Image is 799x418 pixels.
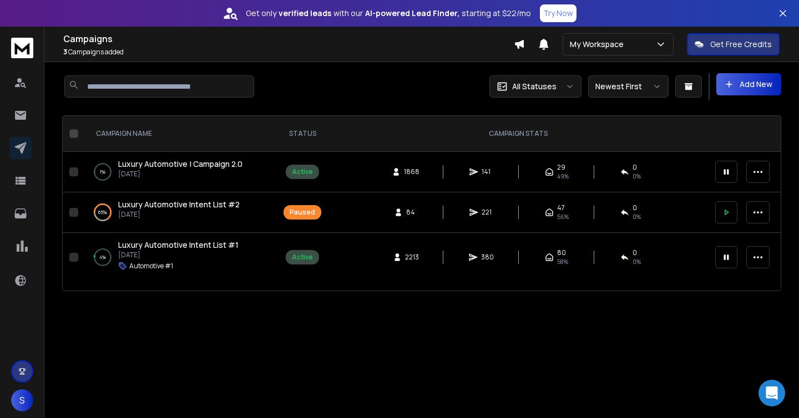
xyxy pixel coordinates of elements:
[543,8,573,19] p: Try Now
[482,167,493,176] span: 141
[129,262,173,271] p: Automotive #1
[118,199,240,210] a: Luxury Automotive Intent List #2
[512,81,557,92] p: All Statuses
[406,208,417,217] span: 84
[292,253,313,262] div: Active
[328,116,709,152] th: CAMPAIGN STATS
[687,33,780,55] button: Get Free Credits
[118,210,240,219] p: [DATE]
[11,389,33,411] button: S
[277,116,328,152] th: STATUS
[633,172,641,181] span: 0 %
[100,166,105,177] p: 1 %
[63,47,67,57] span: 3
[63,32,514,45] h1: Campaigns
[633,163,637,172] span: 0
[99,252,106,263] p: 4 %
[118,159,242,170] a: Luxury Automotive | Campaign 2.0
[63,48,514,57] p: Campaigns added
[557,257,568,266] span: 58 %
[633,257,641,266] span: 0 %
[557,172,569,181] span: 49 %
[540,4,577,22] button: Try Now
[633,248,637,257] span: 0
[118,251,239,259] p: [DATE]
[83,192,277,233] td: 65%Luxury Automotive Intent List #2[DATE]
[481,253,494,262] span: 380
[292,167,313,176] div: Active
[557,203,565,212] span: 47
[246,8,531,19] p: Get only with our starting at $22/mo
[118,170,242,179] p: [DATE]
[83,116,277,152] th: CAMPAIGN NAME
[365,8,459,19] strong: AI-powered Lead Finder,
[758,380,785,406] div: Open Intercom Messenger
[290,208,315,217] div: Paused
[404,167,419,176] span: 1868
[118,159,242,169] span: Luxury Automotive | Campaign 2.0
[633,212,641,221] span: 0 %
[83,233,277,282] td: 4%Luxury Automotive Intent List #1[DATE]Automotive #1
[716,73,781,95] button: Add New
[405,253,419,262] span: 2213
[11,38,33,58] img: logo
[557,212,569,221] span: 56 %
[279,8,331,19] strong: verified leads
[118,239,239,251] a: Luxury Automotive Intent List #1
[557,163,565,172] span: 29
[633,203,637,212] span: 0
[83,152,277,192] td: 1%Luxury Automotive | Campaign 2.0[DATE]
[710,39,772,50] p: Get Free Credits
[588,75,669,98] button: Newest First
[118,239,239,250] span: Luxury Automotive Intent List #1
[482,208,493,217] span: 221
[557,248,566,257] span: 80
[98,207,107,218] p: 65 %
[570,39,628,50] p: My Workspace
